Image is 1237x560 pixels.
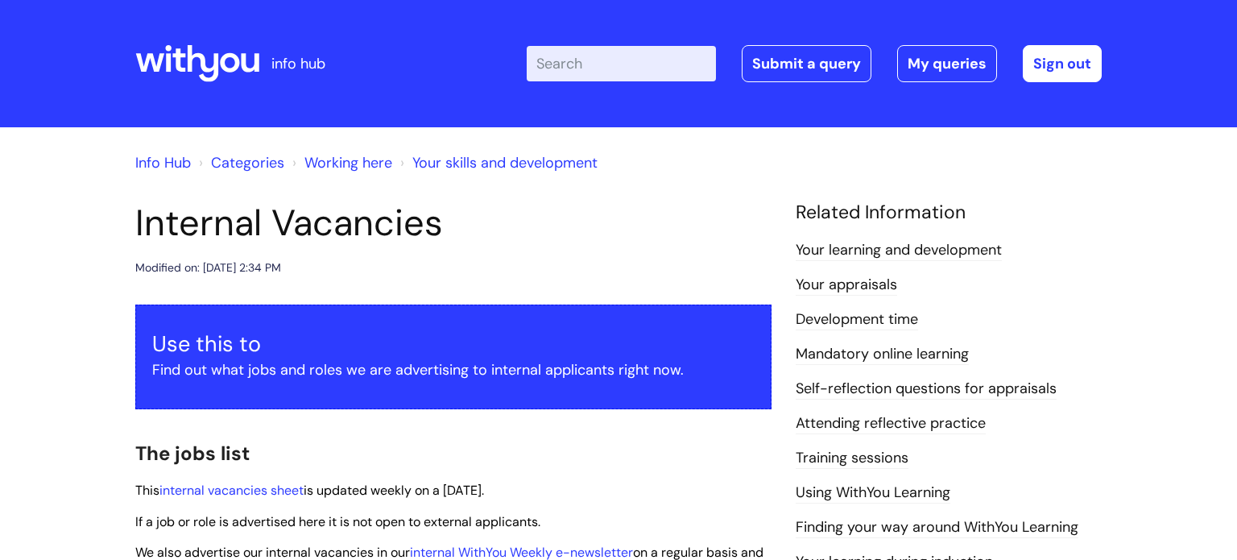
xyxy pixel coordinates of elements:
[796,379,1057,400] a: Self-reflection questions for appraisals
[288,150,392,176] li: Working here
[159,482,304,499] a: internal vacancies sheet
[796,201,1102,224] h4: Related Information
[135,258,281,278] div: Modified on: [DATE] 2:34 PM
[897,45,997,82] a: My queries
[135,513,540,530] span: If a job or role is advertised here it is not open to external applicants.
[527,45,1102,82] div: | -
[396,150,598,176] li: Your skills and development
[135,441,250,466] span: The jobs list
[796,413,986,434] a: Attending reflective practice
[304,153,392,172] a: Working here
[1023,45,1102,82] a: Sign out
[211,153,284,172] a: Categories
[271,51,325,77] p: info hub
[527,46,716,81] input: Search
[796,517,1078,538] a: Finding your way around WithYou Learning
[796,309,918,330] a: Development time
[742,45,871,82] a: Submit a query
[135,482,484,499] span: This is updated weekly on a [DATE].
[135,201,772,245] h1: Internal Vacancies
[152,357,755,383] p: Find out what jobs and roles we are advertising to internal applicants right now.
[412,153,598,172] a: Your skills and development
[135,153,191,172] a: Info Hub
[796,275,897,296] a: Your appraisals
[195,150,284,176] li: Solution home
[796,240,1002,261] a: Your learning and development
[796,448,908,469] a: Training sessions
[796,344,969,365] a: Mandatory online learning
[796,483,950,504] a: Using WithYou Learning
[152,331,755,357] h3: Use this to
